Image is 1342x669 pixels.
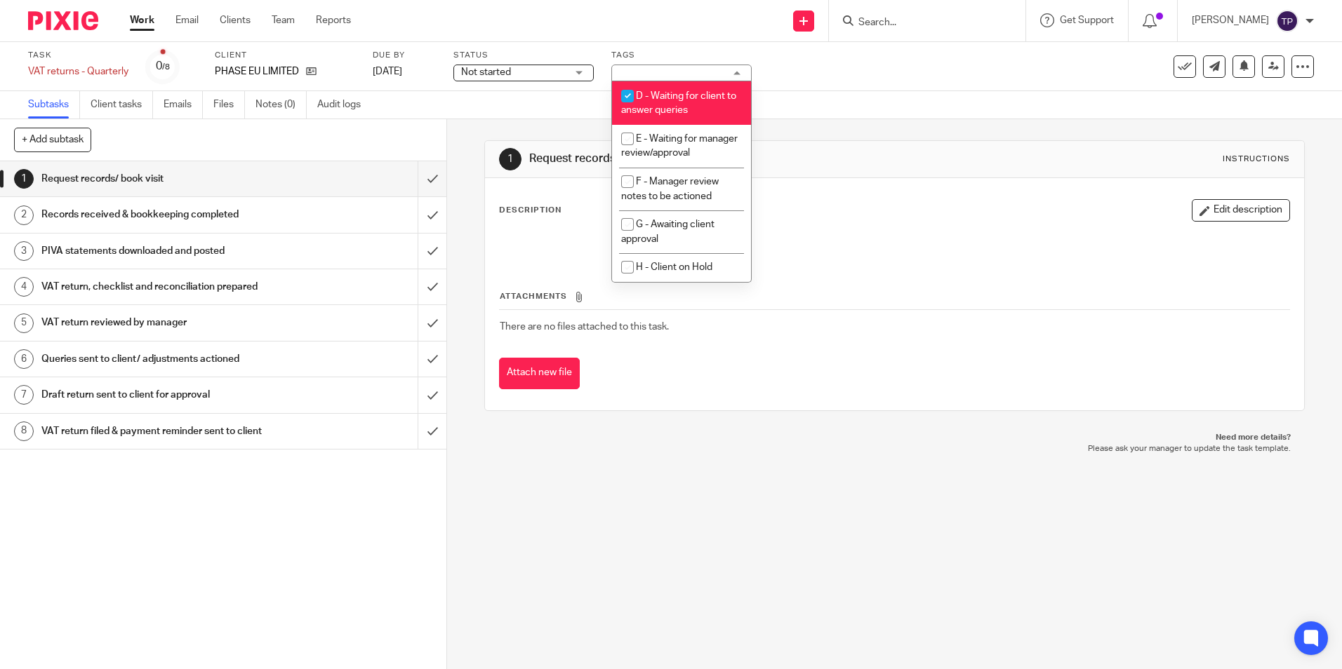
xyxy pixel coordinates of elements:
div: 4 [14,277,34,297]
h1: PIVA statements downloaded and posted [41,241,283,262]
div: Instructions [1223,154,1290,165]
button: + Add subtask [14,128,91,151]
div: 1 [14,169,34,189]
h1: Draft return sent to client for approval [41,384,283,405]
button: Edit description [1192,199,1290,222]
div: 6 [14,349,34,369]
p: PHASE EU LIMITED [215,65,299,79]
a: Reports [316,13,351,27]
h1: Records received & bookkeeping completed [41,204,283,225]
a: Emails [164,91,203,119]
span: Attachments [500,292,567,300]
span: D - Waiting for client to answer queries [621,91,736,116]
h1: Request records/ book visit [41,168,283,189]
a: Clients [220,13,251,27]
div: 5 [14,313,34,333]
div: VAT returns - Quarterly [28,65,128,79]
a: Client tasks [91,91,153,119]
div: 2 [14,205,34,225]
div: 0 [156,58,170,74]
div: 7 [14,385,34,405]
button: Attach new file [499,358,580,389]
img: svg%3E [1276,10,1298,32]
a: Notes (0) [255,91,307,119]
label: Client [215,50,355,61]
a: Audit logs [317,91,371,119]
p: Description [499,205,562,216]
label: Task [28,50,128,61]
img: Pixie [28,11,98,30]
h1: VAT return reviewed by manager [41,312,283,333]
span: G - Awaiting client approval [621,219,715,244]
a: Files [213,91,245,119]
div: 1 [499,148,521,170]
span: Get Support [1060,15,1114,25]
p: [PERSON_NAME] [1192,13,1269,27]
a: Team [272,13,295,27]
label: Status [453,50,594,61]
p: Need more details? [498,432,1290,443]
div: 3 [14,241,34,261]
h1: Request records/ book visit [529,151,924,166]
div: 8 [14,421,34,441]
label: Tags [611,50,752,61]
h1: VAT return, checklist and reconciliation prepared [41,276,283,297]
p: Please ask your manager to update the task template. [498,443,1290,454]
a: Email [175,13,199,27]
a: Subtasks [28,91,80,119]
span: [DATE] [373,67,402,76]
h1: Queries sent to client/ adjustments actioned [41,349,283,370]
small: /8 [162,63,170,71]
label: Due by [373,50,436,61]
span: F - Manager review notes to be actioned [621,177,719,201]
span: E - Waiting for manager review/approval [621,134,738,158]
span: There are no files attached to this task. [500,322,669,332]
input: Search [857,17,983,29]
span: Not started [461,67,511,77]
a: Work [130,13,154,27]
span: H - Client on Hold [636,262,712,272]
h1: VAT return filed & payment reminder sent to client [41,421,283,442]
